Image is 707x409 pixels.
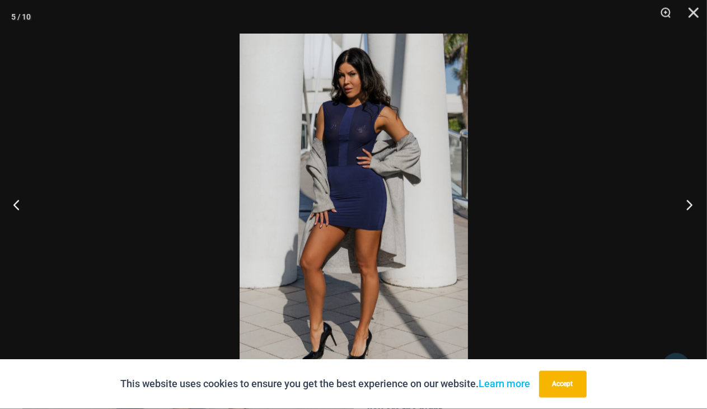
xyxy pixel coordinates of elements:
[121,376,531,393] p: This website uses cookies to ensure you get the best experience on our website.
[479,378,531,390] a: Learn more
[665,177,707,233] button: Next
[539,371,587,398] button: Accept
[240,34,468,375] img: Desire Me Navy 5192 Dress 01
[11,8,31,25] div: 5 / 10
